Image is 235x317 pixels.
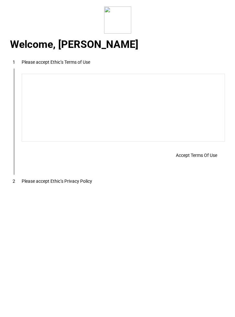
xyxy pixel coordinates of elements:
[22,60,90,65] div: Please accept Ethic’s Terms of Use
[13,60,15,65] span: 1
[104,6,131,34] img: corporate.svg
[13,179,15,184] span: 2
[22,179,92,184] div: Please accept Ethic’s Privacy Policy
[2,41,232,49] div: Welcome, [PERSON_NAME]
